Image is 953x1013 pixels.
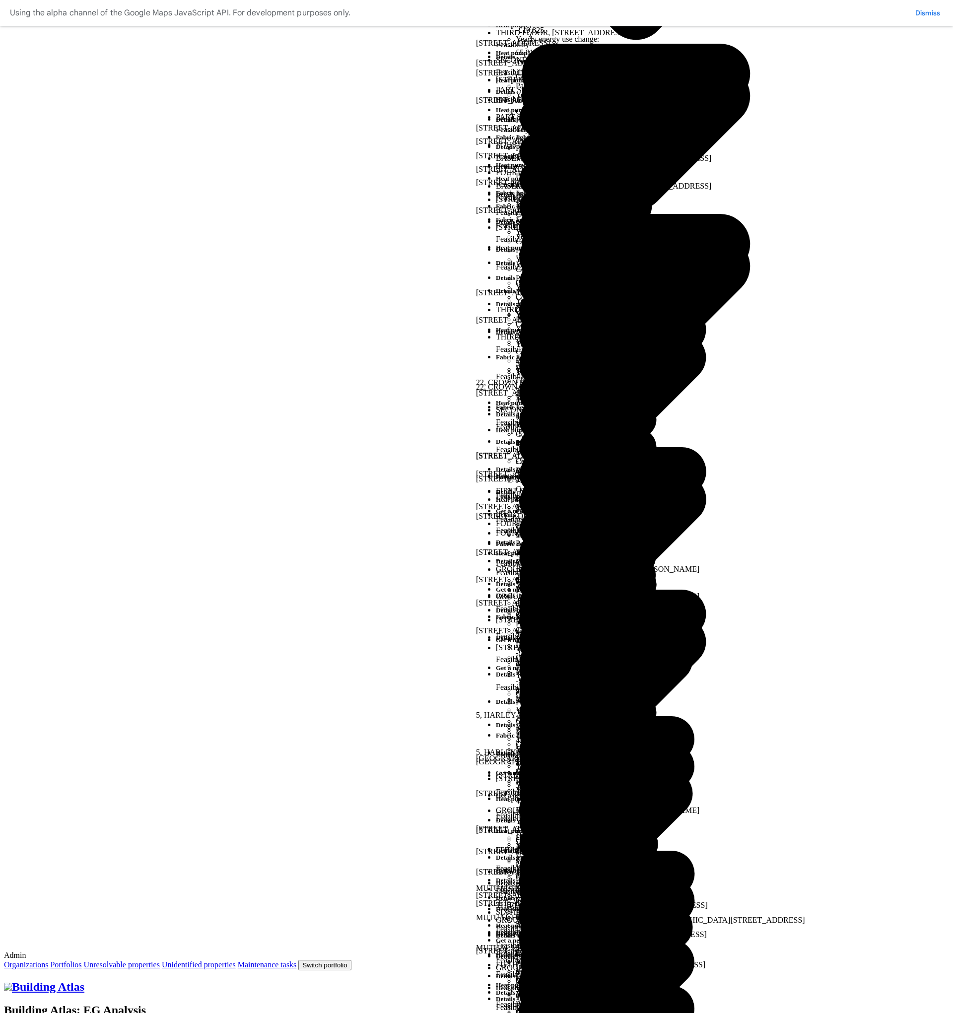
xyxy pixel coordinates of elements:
[476,288,660,314] div: [STREET_ADDRESS]
[50,960,81,969] a: Portfolios
[496,698,699,706] h5: Details
[476,452,662,461] div: [STREET_ADDRESS][PERSON_NAME]
[496,613,699,621] h5: Fabric light
[476,68,660,94] div: [STREET_ADDRESS]
[476,754,643,780] div: [GEOGRAPHIC_DATA], [GEOGRAPHIC_DATA]
[496,592,699,601] li: GROUND FLOOR, [STREET_ADDRESS][PERSON_NAME]
[496,405,660,414] li: SECOND FLOOR, [STREET_ADDRESS]
[496,526,697,535] dt: Feasibility
[496,507,697,515] h5: Get a new EPC
[496,426,660,434] h5: Heat pump
[496,565,699,574] li: GROUND FLOOR, [STREET_ADDRESS][PERSON_NAME]
[476,789,699,815] div: [STREET_ADDRESS][PERSON_NAME]
[476,316,660,341] div: [STREET_ADDRESS]
[476,748,643,757] div: 5, HARLEY PLACE
[476,451,660,460] div: [STREET_ADDRESS]
[496,372,660,381] dt: Feasibility
[298,960,351,970] button: Switch portfolio
[496,28,656,37] li: THIRD FLOOR, [STREET_ADDRESS]
[496,305,660,314] li: THIRD FLOOR, [STREET_ADDRESS]
[476,899,805,925] div: [STREET_ADDRESS]
[476,711,651,720] div: 5, HARLEY PLACE
[238,960,297,969] a: Maintenance tasks
[4,983,12,991] img: main-0bbd2752.svg
[496,937,805,945] h5: Get a new EPC
[476,124,660,149] div: [STREET_ADDRESS]
[496,486,697,495] li: FIRST FLOOR TO FOURTH FLOOR, [STREET_ADDRESS]
[496,445,660,454] dt: Feasibility
[476,383,660,392] div: 22, CROWN PASSAGE
[4,942,949,959] label: Admin
[496,846,699,855] dt: Feasibility
[476,165,711,191] div: [STREET_ADDRESS]
[496,916,805,925] li: GROUND FLOOR AND FIRST FLOOR, THE [GEOGRAPHIC_DATA][STREET_ADDRESS]
[496,732,651,740] h5: Fabric light
[496,333,660,341] li: THIRD FLOOR, [STREET_ADDRESS]
[476,757,656,783] div: [GEOGRAPHIC_DATA], [GEOGRAPHIC_DATA]
[162,960,236,969] a: Unidentified properties
[476,868,687,893] div: [STREET_ADDRESS][PERSON_NAME]
[4,980,84,993] a: Building Atlas
[496,827,699,835] h5: Heat pump
[84,960,160,969] a: Unresolvable properties
[496,353,660,361] h5: Fabric light
[476,548,699,574] div: [STREET_ADDRESS][PERSON_NAME]
[476,378,660,387] div: 22, CROWN PASSAGE
[496,203,711,210] h5: Fabric light
[496,56,656,65] li: SECOND FLOOR, [STREET_ADDRESS]
[476,137,711,163] div: [STREET_ADDRESS]
[476,59,660,84] div: [STREET_ADDRESS]
[496,774,656,783] li: [STREET_ADDRESS][PERSON_NAME]
[476,96,660,122] div: [STREET_ADDRESS]
[476,884,708,910] div: MUTUAL HOUSE [STREET_ADDRESS]
[476,39,656,65] div: [STREET_ADDRESS]
[476,575,699,601] div: [STREET_ADDRESS][PERSON_NAME]
[496,806,699,815] li: GROUND FLOOR, [STREET_ADDRESS][PERSON_NAME]
[912,8,943,18] button: Dismiss
[476,470,697,495] div: [STREET_ADDRESS]
[496,85,660,94] li: PART SECOND FLOOR, [STREET_ADDRESS]
[496,154,711,163] li: BASEMENT FLOOR TO THIRD FLOOR, [STREET_ADDRESS]
[496,221,711,230] dt: Feasibility
[496,632,699,641] dt: Feasibility
[496,287,711,295] h5: Details
[476,389,660,414] div: [STREET_ADDRESS]
[4,960,48,969] a: Organizations
[496,955,805,964] dt: Feasibility
[10,6,350,20] div: Using the alpha channel of the Google Maps JavaScript API. For development purposes only.
[496,113,660,122] li: PART SECOND FLOOR, [STREET_ADDRESS]
[496,182,711,191] li: BASEMENT FLOOR TO THIRD FLOOR, [STREET_ADDRESS]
